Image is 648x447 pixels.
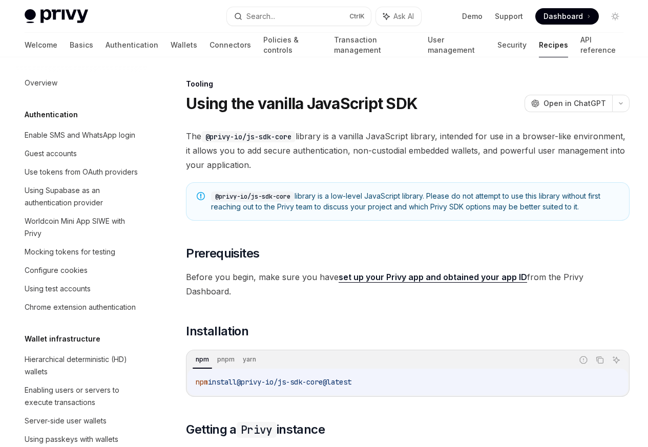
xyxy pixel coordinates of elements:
[539,33,568,57] a: Recipes
[193,353,212,366] div: npm
[607,8,623,25] button: Toggle dark mode
[16,74,148,92] a: Overview
[16,243,148,261] a: Mocking tokens for testing
[25,33,57,57] a: Welcome
[25,109,78,121] h5: Authentication
[210,33,251,57] a: Connectors
[16,212,148,243] a: Worldcoin Mini App SIWE with Privy
[263,33,322,57] a: Policies & controls
[186,94,417,113] h1: Using the vanilla JavaScript SDK
[25,433,118,445] div: Using passkeys with wallets
[25,129,135,141] div: Enable SMS and WhatsApp login
[580,33,623,57] a: API reference
[16,381,148,412] a: Enabling users or servers to execute transactions
[16,350,148,381] a: Hierarchical deterministic (HD) wallets
[339,272,527,283] a: set up your Privy app and obtained your app ID
[70,33,93,57] a: Basics
[186,79,630,89] div: Tooling
[186,323,248,339] span: Installation
[227,7,371,26] button: Search...CtrlK
[214,353,238,366] div: pnpm
[171,33,197,57] a: Wallets
[201,131,296,142] code: @privy-io/js-sdk-core
[535,8,599,25] a: Dashboard
[25,353,141,378] div: Hierarchical deterministic (HD) wallets
[25,215,141,240] div: Worldcoin Mini App SIWE with Privy
[544,98,606,109] span: Open in ChatGPT
[186,245,259,262] span: Prerequisites
[237,422,277,438] code: Privy
[208,377,237,387] span: install
[186,421,325,438] span: Getting a instance
[544,11,583,22] span: Dashboard
[16,163,148,181] a: Use tokens from OAuth providers
[25,333,100,345] h5: Wallet infrastructure
[186,129,630,172] span: The library is a vanilla JavaScript library, intended for use in a browser-like environment, it a...
[25,166,138,178] div: Use tokens from OAuth providers
[25,384,141,409] div: Enabling users or servers to execute transactions
[462,11,483,22] a: Demo
[376,7,421,26] button: Ask AI
[16,280,148,298] a: Using test accounts
[610,353,623,367] button: Ask AI
[428,33,486,57] a: User management
[577,353,590,367] button: Report incorrect code
[495,11,523,22] a: Support
[186,270,630,299] span: Before you begin, make sure you have from the Privy Dashboard.
[393,11,414,22] span: Ask AI
[334,33,415,57] a: Transaction management
[593,353,607,367] button: Copy the contents from the code block
[16,412,148,430] a: Server-side user wallets
[25,77,57,89] div: Overview
[16,261,148,280] a: Configure cookies
[211,191,619,212] span: library is a low-level JavaScript library. Please do not attempt to use this library without firs...
[237,377,351,387] span: @privy-io/js-sdk-core@latest
[246,10,275,23] div: Search...
[25,415,107,427] div: Server-side user wallets
[497,33,527,57] a: Security
[106,33,158,57] a: Authentication
[25,246,115,258] div: Mocking tokens for testing
[197,192,205,200] svg: Note
[25,264,88,276] div: Configure cookies
[25,301,136,313] div: Chrome extension authentication
[240,353,259,366] div: yarn
[25,147,77,160] div: Guest accounts
[25,283,91,295] div: Using test accounts
[196,377,208,387] span: npm
[211,191,295,202] code: @privy-io/js-sdk-core
[349,12,365,20] span: Ctrl K
[16,144,148,163] a: Guest accounts
[525,95,612,112] button: Open in ChatGPT
[25,184,141,209] div: Using Supabase as an authentication provider
[25,9,88,24] img: light logo
[16,181,148,212] a: Using Supabase as an authentication provider
[16,298,148,316] a: Chrome extension authentication
[16,126,148,144] a: Enable SMS and WhatsApp login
